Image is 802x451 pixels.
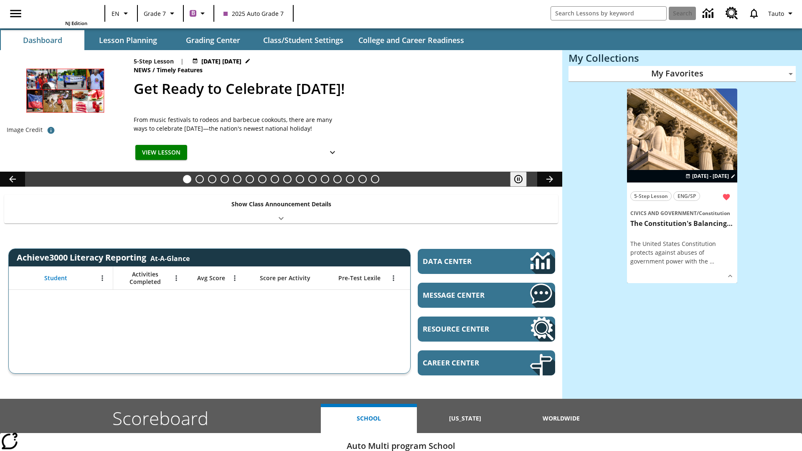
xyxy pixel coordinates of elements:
span: News [134,66,152,75]
button: Open side menu [3,1,28,26]
div: Home [33,3,87,26]
button: Open Menu [170,272,183,284]
span: Achieve3000 Literacy Reporting [17,252,190,263]
button: Slide 16 Point of View [371,175,379,183]
button: Slide 1 Get Ready to Celebrate Juneteenth! [183,175,191,183]
a: Message Center [418,283,555,308]
span: B [191,8,195,18]
a: Career Center [418,350,555,375]
button: College and Career Readiness [352,30,471,50]
span: Score per Activity [260,274,310,282]
button: Slide 13 Pre-release lesson [333,175,342,183]
span: Tauto [768,9,784,18]
span: From music festivals to rodeos and barbecue cookouts, there are many ways to celebrate Juneteenth... [134,115,343,133]
button: Class/Student Settings [256,30,350,50]
span: / [697,210,699,217]
button: Remove from Favorites [719,190,734,205]
span: Activities Completed [117,271,173,286]
a: Data Center [698,2,721,25]
button: Slide 2 Back On Earth [195,175,204,183]
button: Slide 9 Attack of the Terrifying Tomatoes [283,175,292,183]
span: NJ Edition [65,20,87,26]
div: The United States Constitution protects against abuses of government power with the [630,239,734,266]
span: Constitution [699,210,730,217]
span: [DATE] - [DATE] [692,172,729,180]
button: Pause [510,172,527,187]
button: Open Menu [228,272,241,284]
button: View Lesson [135,145,187,160]
button: Open Menu [96,272,109,284]
button: [US_STATE] [417,404,513,433]
button: Image credit: Top, left to right: Aaron of L.A. Photography/Shutterstock; Aaron of L.A. Photograp... [43,123,59,138]
span: Topic: Civics and Government/Constitution [630,208,734,218]
button: Open Menu [387,272,400,284]
button: Slide 4 Time for Moon Rules? [221,175,229,183]
button: School [321,404,417,433]
button: Aug 24 - Aug 24 Choose Dates [684,172,737,180]
a: Data Center [418,249,555,274]
span: [DATE] [DATE] [201,57,241,66]
img: Photos of red foods and of people celebrating Juneteenth at parades, Opal's Walk, and at a rodeo. [7,57,124,123]
button: ENG/SP [673,191,700,201]
button: Slide 3 Free Returns: A Gain or a Drain? [208,175,216,183]
div: From music festivals to rodeos and barbecue cookouts, there are many ways to celebrate [DATE]—the... [134,115,343,133]
div: Pause [510,172,535,187]
span: Career Center [423,358,505,367]
span: Civics and Government [630,210,697,217]
p: 5-Step Lesson [134,57,174,66]
span: Pre-Test Lexile [338,274,381,282]
button: Language: EN, Select a language [108,6,135,21]
h3: The Constitution's Balancing Act [630,219,734,228]
span: Student [44,274,67,282]
button: 5-Step Lesson [630,191,672,201]
button: Boost Class color is purple. Change class color [186,6,211,21]
button: Lesson Planning [86,30,170,50]
span: Message Center [423,290,505,300]
button: Dashboard [1,30,84,50]
a: Home [33,3,87,20]
span: … [710,257,714,265]
span: Resource Center [423,324,505,334]
span: ENG/SP [678,192,696,200]
button: Slide 10 Fashion Forward in Ancient Rome [296,175,304,183]
span: Avg Score [197,274,225,282]
span: EN [112,9,119,18]
button: Slide 15 The Constitution's Balancing Act [358,175,367,183]
button: Show Details [324,145,341,160]
a: Resource Center, Will open in new tab [418,317,555,342]
button: Show Details [724,270,736,282]
div: lesson details [627,89,737,284]
button: Jul 17 - Jun 30 Choose Dates [190,57,252,66]
div: Show Class Announcement Details [4,195,558,223]
span: Grade 7 [144,9,166,18]
span: Timely Features [157,66,204,75]
a: Notifications [743,3,765,24]
button: Slide 12 Mixed Practice: Citing Evidence [321,175,329,183]
div: At-A-Glance [150,252,190,263]
button: Slide 14 Career Lesson [346,175,354,183]
button: Worldwide [513,404,609,433]
button: Slide 7 The Last Homesteaders [258,175,266,183]
h3: My Collections [569,52,796,64]
button: Grading Center [171,30,255,50]
h2: Get Ready to Celebrate Juneteenth! [134,78,552,99]
span: / [152,66,155,74]
span: | [180,57,184,66]
button: Slide 5 Cruise Ships: Making Waves [233,175,241,183]
span: Data Center [423,256,502,266]
p: Show Class Announcement Details [231,200,331,208]
button: Grade: Grade 7, Select a grade [140,6,180,21]
input: search field [551,7,666,20]
button: Slide 6 Private! Keep Out! [246,175,254,183]
div: My Favorites [569,66,796,82]
button: Slide 11 The Invasion of the Free CD [308,175,317,183]
button: Slide 8 Solar Power to the People [271,175,279,183]
span: 2025 Auto Grade 7 [223,9,284,18]
button: Profile/Settings [765,6,799,21]
p: Image Credit [7,126,43,134]
span: 5-Step Lesson [634,192,668,200]
button: Lesson carousel, Next [537,172,562,187]
a: Resource Center, Will open in new tab [721,2,743,25]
